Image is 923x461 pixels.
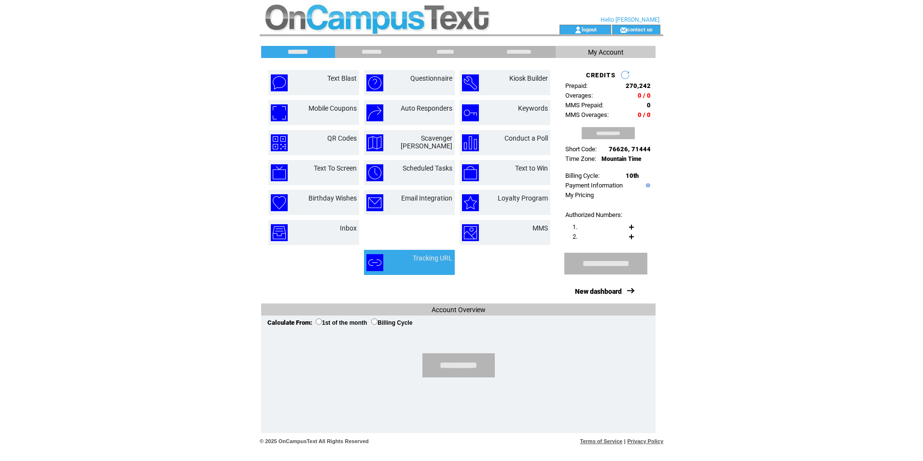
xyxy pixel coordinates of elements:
[575,288,622,295] a: New dashboard
[574,26,582,34] img: account_icon.gif
[462,164,479,181] img: text-to-win.png
[620,26,627,34] img: contact_us_icon.gif
[573,223,577,230] span: 1.
[271,134,288,151] img: qr-codes.png
[366,254,383,271] img: tracking-url.png
[518,104,548,112] a: Keywords
[271,194,288,211] img: birthday-wishes.png
[462,74,479,91] img: kiosk-builder.png
[601,156,642,162] span: Mountain Time
[565,111,609,118] span: MMS Overages:
[308,194,357,202] a: Birthday Wishes
[626,172,639,179] span: 10th
[609,145,651,153] span: 76626, 71444
[573,233,577,240] span: 2.
[410,74,452,82] a: Questionnaire
[565,145,597,153] span: Short Code:
[366,194,383,211] img: email-integration.png
[582,26,597,32] a: logout
[340,224,357,232] a: Inbox
[260,438,369,444] span: © 2025 OnCampusText All Rights Reserved
[316,319,367,326] label: 1st of the month
[565,182,623,189] a: Payment Information
[271,74,288,91] img: text-blast.png
[327,134,357,142] a: QR Codes
[638,111,651,118] span: 0 / 0
[504,134,548,142] a: Conduct a Poll
[647,101,651,109] span: 0
[624,438,626,444] span: |
[565,101,603,109] span: MMS Prepaid:
[271,104,288,121] img: mobile-coupons.png
[462,104,479,121] img: keywords.png
[271,164,288,181] img: text-to-screen.png
[462,134,479,151] img: conduct-a-poll.png
[366,104,383,121] img: auto-responders.png
[580,438,623,444] a: Terms of Service
[308,104,357,112] a: Mobile Coupons
[371,318,378,325] input: Billing Cycle
[638,92,651,99] span: 0 / 0
[371,319,412,326] label: Billing Cycle
[432,306,486,314] span: Account Overview
[366,164,383,181] img: scheduled-tasks.png
[401,194,452,202] a: Email Integration
[327,74,357,82] a: Text Blast
[565,82,587,89] span: Prepaid:
[565,155,596,162] span: Time Zone:
[515,164,548,172] a: Text to Win
[588,48,624,56] span: My Account
[498,194,548,202] a: Loyalty Program
[601,16,659,23] span: Hello [PERSON_NAME]
[509,74,548,82] a: Kiosk Builder
[366,74,383,91] img: questionnaire.png
[366,134,383,151] img: scavenger-hunt.png
[565,92,593,99] span: Overages:
[271,224,288,241] img: inbox.png
[462,194,479,211] img: loyalty-program.png
[643,183,650,187] img: help.gif
[316,318,322,325] input: 1st of the month
[626,82,651,89] span: 270,242
[462,224,479,241] img: mms.png
[565,172,600,179] span: Billing Cycle:
[565,191,594,199] a: My Pricing
[401,104,452,112] a: Auto Responders
[532,224,548,232] a: MMS
[401,134,452,150] a: Scavenger [PERSON_NAME]
[314,164,357,172] a: Text To Screen
[627,26,653,32] a: contact us
[565,211,622,218] span: Authorized Numbers:
[403,164,452,172] a: Scheduled Tasks
[267,319,312,326] span: Calculate From:
[627,438,663,444] a: Privacy Policy
[586,72,615,79] span: CREDITS
[413,254,452,262] a: Tracking URL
